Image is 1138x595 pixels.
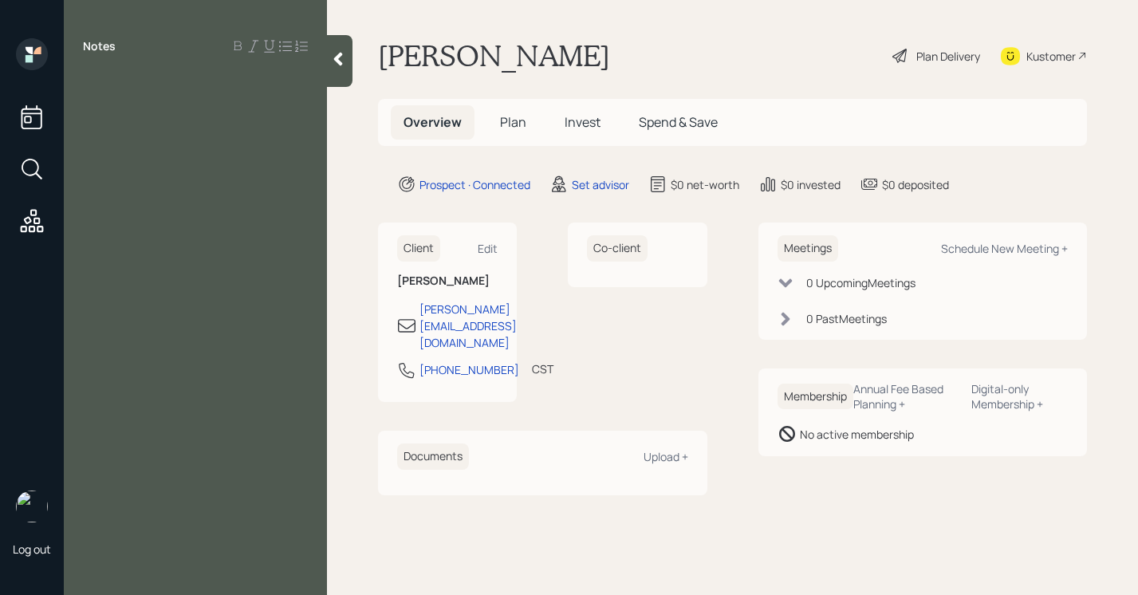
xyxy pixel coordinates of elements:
[419,361,519,378] div: [PHONE_NUMBER]
[781,176,841,193] div: $0 invested
[639,113,718,131] span: Spend & Save
[916,48,980,65] div: Plan Delivery
[644,449,688,464] div: Upload +
[404,113,462,131] span: Overview
[806,310,887,327] div: 0 Past Meeting s
[419,301,517,351] div: [PERSON_NAME][EMAIL_ADDRESS][DOMAIN_NAME]
[13,542,51,557] div: Log out
[853,381,959,412] div: Annual Fee Based Planning +
[1026,48,1076,65] div: Kustomer
[397,235,440,262] h6: Client
[478,241,498,256] div: Edit
[572,176,629,193] div: Set advisor
[500,113,526,131] span: Plan
[532,361,553,377] div: CST
[941,241,1068,256] div: Schedule New Meeting +
[378,38,610,73] h1: [PERSON_NAME]
[587,235,648,262] h6: Co-client
[882,176,949,193] div: $0 deposited
[565,113,601,131] span: Invest
[806,274,916,291] div: 0 Upcoming Meeting s
[778,384,853,410] h6: Membership
[83,38,116,54] label: Notes
[971,381,1068,412] div: Digital-only Membership +
[397,274,498,288] h6: [PERSON_NAME]
[800,426,914,443] div: No active membership
[397,443,469,470] h6: Documents
[778,235,838,262] h6: Meetings
[419,176,530,193] div: Prospect · Connected
[671,176,739,193] div: $0 net-worth
[16,491,48,522] img: retirable_logo.png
